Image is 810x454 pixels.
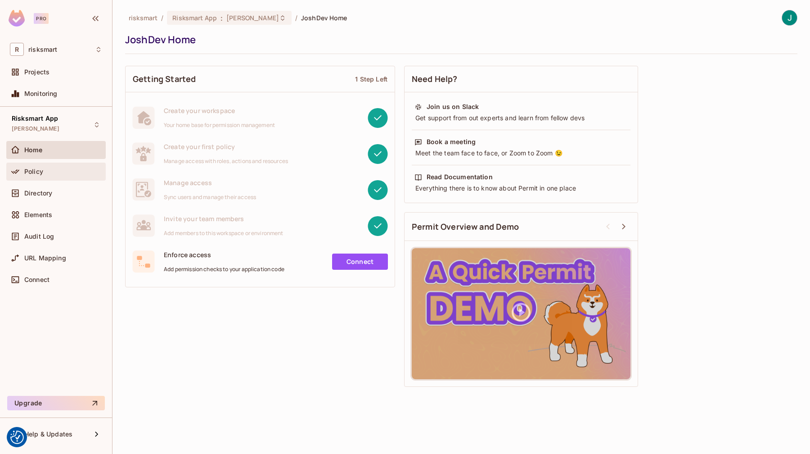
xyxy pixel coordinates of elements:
[24,276,49,283] span: Connect
[301,14,347,22] span: JoshDev Home
[332,254,388,270] a: Connect
[164,106,275,115] span: Create your workspace
[28,46,57,53] span: Workspace: risksmart
[412,221,519,232] span: Permit Overview and Demo
[10,431,24,444] img: Revisit consent button
[24,211,52,218] span: Elements
[24,233,54,240] span: Audit Log
[172,14,217,22] span: Risksmart App
[427,173,493,182] div: Read Documentation
[24,190,52,197] span: Directory
[414,113,628,123] div: Get support from out experts and learn from fellow devs
[24,146,43,154] span: Home
[12,115,58,122] span: Risksmart App
[7,396,105,410] button: Upgrade
[295,14,297,22] li: /
[164,194,256,201] span: Sync users and manage their access
[129,14,157,22] span: the active workspace
[220,14,223,22] span: :
[164,178,256,187] span: Manage access
[164,214,283,223] span: Invite your team members
[782,10,797,25] img: Josh Barnes
[9,10,25,27] img: SReyMgAAAABJRU5ErkJggg==
[414,149,628,158] div: Meet the team face to face, or Zoom to Zoom 😉
[164,230,283,237] span: Add members to this workspace or environment
[10,43,24,56] span: R
[24,68,49,76] span: Projects
[164,122,275,129] span: Your home base for permission management
[34,13,49,24] div: Pro
[133,73,196,85] span: Getting Started
[164,158,288,165] span: Manage access with roles, actions and resources
[164,266,284,273] span: Add permission checks to your application code
[164,142,288,151] span: Create your first policy
[24,90,58,97] span: Monitoring
[164,250,284,259] span: Enforce access
[412,73,458,85] span: Need Help?
[125,33,793,46] div: JoshDev Home
[427,102,479,111] div: Join us on Slack
[24,168,43,175] span: Policy
[355,75,387,83] div: 1 Step Left
[161,14,163,22] li: /
[12,125,59,132] span: [PERSON_NAME]
[24,431,72,438] span: Help & Updates
[427,137,476,146] div: Book a meeting
[24,254,66,262] span: URL Mapping
[414,184,628,193] div: Everything there is to know about Permit in one place
[10,431,24,444] button: Consent Preferences
[226,14,279,22] span: [PERSON_NAME]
